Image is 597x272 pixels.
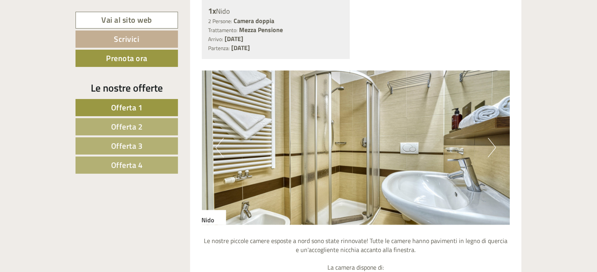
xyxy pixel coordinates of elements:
small: Partenza: [209,44,230,52]
button: Previous [216,138,224,158]
b: Mezza Pensione [239,25,283,34]
span: Offerta 4 [111,159,143,171]
small: 2 Persone: [209,17,232,25]
b: [DATE] [232,43,250,52]
a: Vai al sito web [76,12,178,29]
b: Camera doppia [234,16,275,25]
small: Arrivo: [209,35,223,43]
div: Le nostre offerte [76,81,178,95]
a: Scrivici [76,31,178,48]
span: Offerta 2 [111,121,143,133]
div: Nido [202,210,226,225]
a: Prenota ora [76,50,178,67]
b: [DATE] [225,34,244,43]
span: Offerta 1 [111,101,143,113]
small: Trattamento: [209,26,238,34]
div: Nido [209,5,343,17]
button: Next [488,138,496,158]
img: image [202,71,510,225]
span: Offerta 3 [111,140,143,152]
b: 1x [209,5,216,17]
